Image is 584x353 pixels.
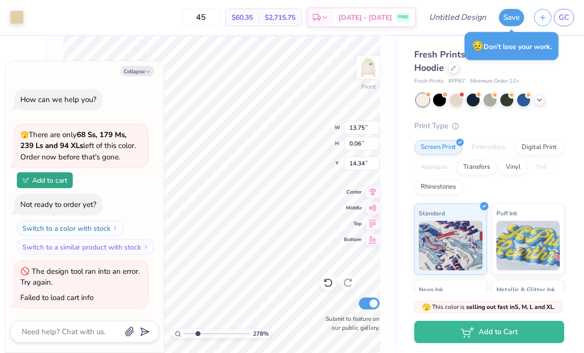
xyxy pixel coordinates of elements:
[121,66,154,76] button: Collapse
[515,140,563,155] div: Digital Print
[344,236,362,243] span: Bottom
[414,160,454,175] div: Applique
[20,293,94,303] div: Failed to load cart info
[143,244,149,250] img: Switch to a similar product with stock
[421,7,494,27] input: Untitled Design
[414,321,564,343] button: Add to Cart
[253,329,269,338] span: 278 %
[17,220,124,236] button: Switch to a color with stock
[530,160,553,175] div: Foil
[358,57,378,77] img: Front
[419,284,443,295] span: Neon Ink
[112,225,118,231] img: Switch to a color with stock
[414,140,462,155] div: Screen Print
[17,239,154,255] button: Switch to a similar product with stock
[20,130,29,140] span: 🫣
[465,32,559,60] div: Don’t lose your work.
[466,303,554,311] strong: selling out fast in S, M, L and XL
[414,180,462,195] div: Rhinestones
[499,160,527,175] div: Vinyl
[419,221,483,270] img: Standard
[20,95,97,104] div: How can we help you?
[344,220,362,227] span: Top
[398,14,408,21] span: FREE
[465,140,512,155] div: Embroidery
[20,200,97,209] div: Not ready to order yet?
[422,303,431,312] span: 🫣
[448,77,465,86] span: # FP87
[457,160,496,175] div: Transfers
[470,77,520,86] span: Minimum Order: 12 +
[496,284,555,295] span: Metallic & Glitter Ink
[17,172,73,188] button: Add to cart
[554,9,574,26] a: GC
[232,12,253,23] span: $60.35
[496,208,517,218] span: Puff Ink
[499,9,524,26] button: Save
[559,12,569,23] span: GC
[472,40,484,52] span: 😥
[419,208,445,218] span: Standard
[414,77,443,86] span: Fresh Prints
[361,82,376,91] div: Front
[339,12,392,23] span: [DATE] - [DATE]
[414,49,555,74] span: Fresh Prints Boston Heavyweight Hoodie
[20,130,136,162] span: There are only left of this color. Order now before that's gone.
[344,204,362,211] span: Middle
[320,314,380,332] label: Submit to feature on our public gallery.
[22,177,29,183] img: Add to cart
[496,221,560,270] img: Puff Ink
[182,8,220,26] input: – –
[344,189,362,196] span: Center
[414,120,564,132] div: Print Type
[20,266,140,288] div: The design tool ran into an error. Try again.
[265,12,295,23] span: $2,715.75
[422,303,555,311] span: This color is .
